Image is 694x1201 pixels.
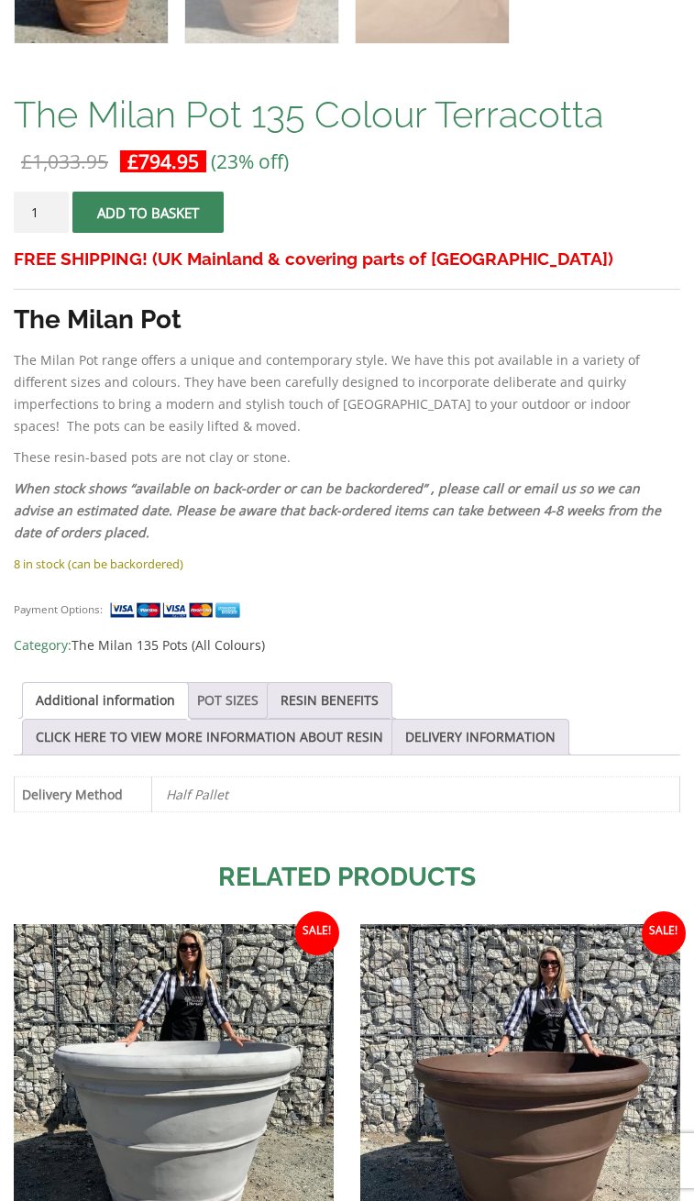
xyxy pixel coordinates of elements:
a: RESIN BENEFITS [281,683,379,718]
bdi: 1,033.95 [21,149,108,174]
span: £ [127,149,138,174]
img: payment supported [109,600,247,620]
span: Category: [14,634,680,656]
span: Sale! [642,911,686,955]
input: Product quantity [14,192,69,233]
span: £ [21,149,32,174]
p: The Milan Pot range offers a unique and contemporary style. We have this pot available in a varie... [14,349,680,437]
th: Delivery Method [15,777,152,811]
h3: FREE SHIPPING! (UK Mainland & covering parts of [GEOGRAPHIC_DATA]) [14,242,680,276]
bdi: 794.95 [127,149,199,174]
strong: The Milan Pot [14,304,182,335]
em: When stock shows “available on back-order or can be backordered” , please call or email us so we ... [14,479,661,541]
button: Add to basket [72,192,224,233]
p: 8 in stock (can be backordered) [14,553,680,575]
a: POT SIZES [197,683,259,718]
span: (23% off) [211,149,289,174]
a: CLICK HERE TO VIEW MORE INFORMATION ABOUT RESIN [36,720,383,755]
span: Sale! [295,911,339,955]
h2: Related products [14,858,680,897]
a: The Milan 135 Pots (All Colours) [72,636,265,654]
a: Additional information [36,683,175,718]
small: Payment Options: [14,602,103,616]
a: DELIVERY INFORMATION [405,720,556,755]
table: Product Details [14,777,680,812]
p: Half Pallet [166,777,666,811]
p: These resin-based pots are not clay or stone. [14,446,680,468]
h1: The Milan Pot 135 Colour Terracotta [14,95,680,134]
